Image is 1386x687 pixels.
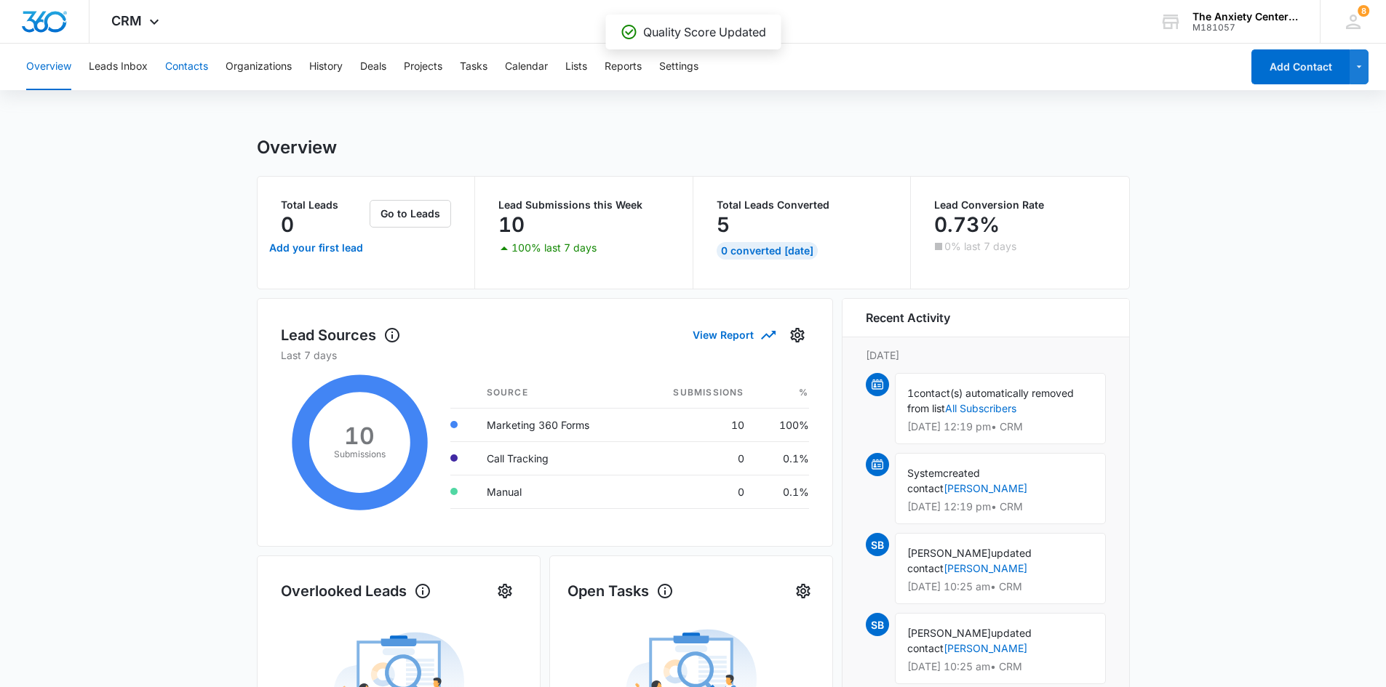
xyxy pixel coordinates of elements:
[281,324,401,346] h1: Lead Sources
[934,200,1106,210] p: Lead Conversion Rate
[111,13,142,28] span: CRM
[1192,23,1299,33] div: account id
[944,642,1027,654] a: [PERSON_NAME]
[257,137,337,158] h1: Overview
[934,213,1000,236] p: 0.73%
[165,44,208,90] button: Contacts
[717,200,888,210] p: Total Leads Converted
[907,662,1094,672] p: [DATE] 10:25 am • CRM
[944,482,1027,494] a: [PERSON_NAME]
[511,243,597,253] p: 100% last 7 days
[866,309,950,326] h6: Recent Activity
[1358,5,1369,17] div: notifications count
[370,200,451,228] button: Go to Leads
[360,44,386,90] button: Deals
[693,322,774,347] button: View Report
[460,44,487,90] button: Tasks
[643,23,766,41] p: Quality Score Updated
[945,402,1016,414] a: All Subscribers
[636,377,756,409] th: Submissions
[866,533,889,556] span: SB
[1251,49,1350,84] button: Add Contact
[866,347,1106,363] p: [DATE]
[717,213,730,236] p: 5
[281,213,294,236] p: 0
[866,613,889,636] span: SB
[605,44,642,90] button: Reports
[565,44,587,90] button: Lists
[907,387,1074,414] span: contact(s) automatically removed from list
[756,475,809,508] td: 0.1%
[907,387,914,399] span: 1
[370,207,451,220] a: Go to Leads
[636,408,756,441] td: 10
[907,467,980,494] span: created contact
[498,213,525,236] p: 10
[907,582,1094,592] p: [DATE] 10:25 am • CRM
[493,579,517,603] button: Settings
[636,475,756,508] td: 0
[792,579,815,603] button: Settings
[281,200,367,210] p: Total Leads
[404,44,442,90] button: Projects
[756,408,809,441] td: 100%
[636,441,756,475] td: 0
[226,44,292,90] button: Organizations
[1192,11,1299,23] div: account name
[944,241,1016,252] p: 0% last 7 days
[505,44,548,90] button: Calendar
[475,475,636,508] td: Manual
[717,242,818,260] div: 0 Converted [DATE]
[1358,5,1369,17] span: 8
[281,347,809,363] p: Last 7 days
[475,441,636,475] td: Call Tracking
[907,627,991,639] span: [PERSON_NAME]
[907,547,991,559] span: [PERSON_NAME]
[907,422,1094,432] p: [DATE] 12:19 pm • CRM
[309,44,343,90] button: History
[26,44,71,90] button: Overview
[756,441,809,475] td: 0.1%
[475,408,636,441] td: Marketing 360 Forms
[659,44,698,90] button: Settings
[266,230,367,265] a: Add your first lead
[756,377,809,409] th: %
[89,44,148,90] button: Leads Inbox
[281,580,431,602] h1: Overlooked Leads
[567,580,674,602] h1: Open Tasks
[944,562,1027,574] a: [PERSON_NAME]
[498,200,669,210] p: Lead Submissions this Week
[907,502,1094,512] p: [DATE] 12:19 pm • CRM
[475,377,636,409] th: Source
[907,467,943,479] span: System
[786,324,809,347] button: Settings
